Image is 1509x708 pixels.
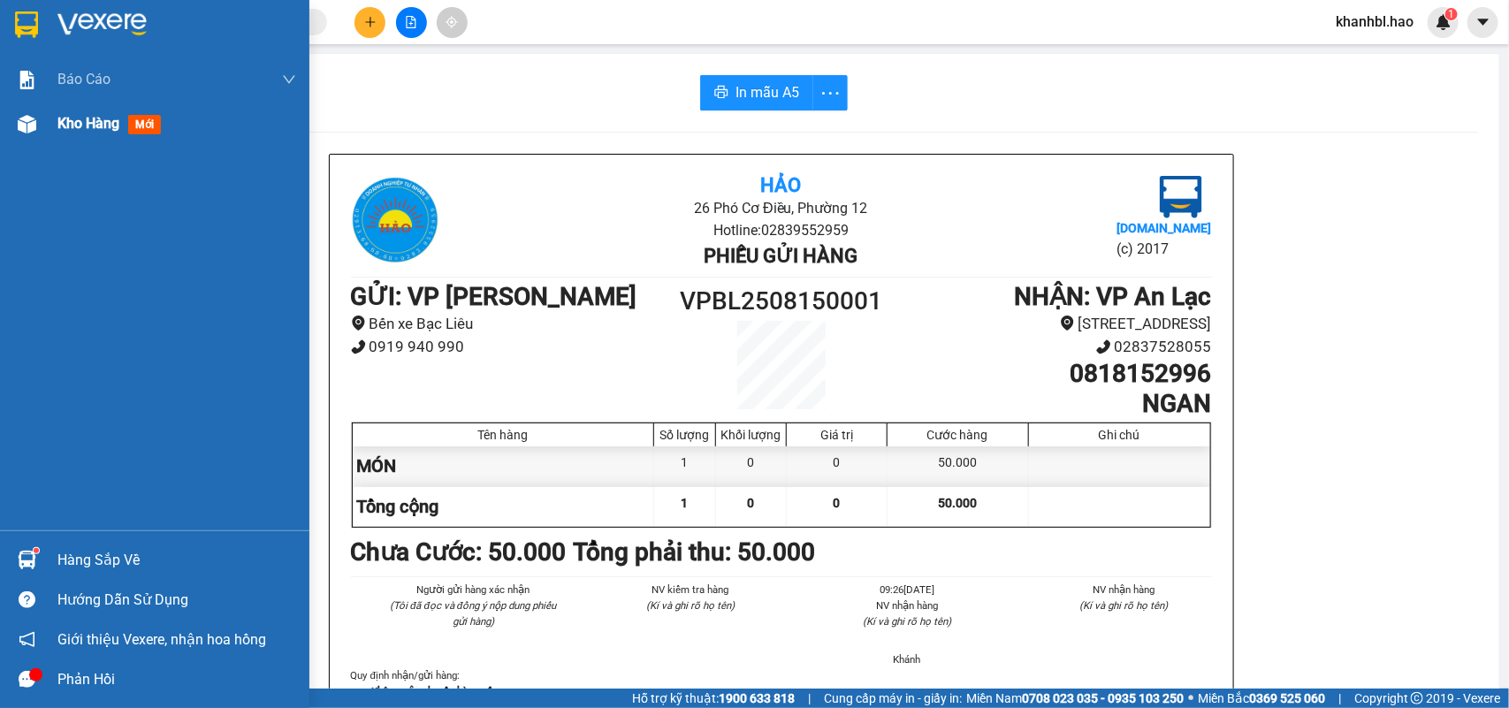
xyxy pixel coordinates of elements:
div: Hướng dẫn sử dụng [57,587,296,613]
span: phone [1096,339,1111,354]
div: Cước hàng [892,428,1023,442]
b: NHẬN : VP An Lạc [1015,282,1212,311]
span: printer [714,85,728,102]
div: Khối lượng [720,428,781,442]
img: logo-vxr [15,11,38,38]
li: 26 Phó Cơ Điều, Phường 12 [165,43,739,65]
div: MÓN [353,446,655,486]
b: GỬI : VP [PERSON_NAME] [351,282,637,311]
img: warehouse-icon [18,115,36,133]
li: [STREET_ADDRESS] [888,312,1211,336]
span: Kho hàng [57,115,119,132]
li: Người gửi hàng xác nhận [386,582,561,598]
span: environment [351,316,366,331]
button: plus [354,7,385,38]
li: NV kiểm tra hàng [603,582,778,598]
h1: VPBL2508150001 [674,282,889,321]
span: 50.000 [938,496,977,510]
span: question-circle [19,591,35,608]
b: Phiếu gửi hàng [704,245,857,267]
span: | [808,689,811,708]
button: caret-down [1467,7,1498,38]
button: printerIn mẫu A5 [700,75,813,110]
li: NV nhận hàng [820,598,995,613]
strong: Không vận chuyển hàng cấm. [372,685,505,697]
span: mới [128,115,161,134]
h1: 0818152996 [888,359,1211,389]
span: ⚪️ [1188,695,1193,702]
li: 09:26[DATE] [820,582,995,598]
span: phone [351,339,366,354]
sup: 1 [34,548,39,553]
span: In mẫu A5 [735,81,799,103]
span: caret-down [1475,14,1491,30]
li: Khánh [820,651,995,667]
i: (Kí và ghi rõ họ tên) [646,599,735,612]
b: GỬI : VP [PERSON_NAME] [22,128,309,157]
span: Báo cáo [57,68,111,90]
span: down [282,72,296,87]
div: 0 [716,446,787,486]
div: Giá trị [791,428,882,442]
img: icon-new-feature [1436,14,1452,30]
span: more [813,82,847,104]
div: Hàng sắp về [57,547,296,574]
li: Hotline: 02839552959 [494,219,1068,241]
span: Giới thiệu Vexere, nhận hoa hồng [57,628,266,651]
h1: NGAN [888,389,1211,419]
i: (Kí và ghi rõ họ tên) [1080,599,1169,612]
b: Tổng phải thu: 50.000 [574,537,816,567]
img: warehouse-icon [18,551,36,569]
div: Số lượng [659,428,711,442]
li: NV nhận hàng [1037,582,1212,598]
i: (Tôi đã đọc và đồng ý nộp dung phiếu gửi hàng) [390,599,556,628]
span: plus [364,16,377,28]
span: 1 [682,496,689,510]
span: | [1338,689,1341,708]
img: solution-icon [18,71,36,89]
span: 0 [834,496,841,510]
span: environment [1060,316,1075,331]
div: 0 [787,446,888,486]
span: 1 [1448,8,1454,20]
div: Tên hàng [357,428,650,442]
span: Hỗ trợ kỹ thuật: [632,689,795,708]
div: Phản hồi [57,666,296,693]
span: copyright [1411,692,1423,704]
i: (Kí và ghi rõ họ tên) [863,615,951,628]
span: aim [446,16,458,28]
b: Chưa Cước : 50.000 [351,537,567,567]
div: 50.000 [888,446,1028,486]
span: message [19,671,35,688]
span: Miền Nam [966,689,1184,708]
button: file-add [396,7,427,38]
div: 1 [654,446,716,486]
span: file-add [405,16,417,28]
div: Ghi chú [1033,428,1206,442]
button: aim [437,7,468,38]
img: logo.jpg [1160,176,1202,218]
img: logo.jpg [22,22,111,110]
li: 26 Phó Cơ Điều, Phường 12 [494,197,1068,219]
li: 0919 940 990 [351,335,674,359]
span: Miền Bắc [1198,689,1325,708]
button: more [812,75,848,110]
strong: 0708 023 035 - 0935 103 250 [1022,691,1184,705]
span: Cung cấp máy in - giấy in: [824,689,962,708]
b: [DOMAIN_NAME] [1117,221,1211,235]
li: Bến xe Bạc Liêu [351,312,674,336]
span: notification [19,631,35,648]
sup: 1 [1445,8,1458,20]
span: 0 [748,496,755,510]
strong: 0369 525 060 [1249,691,1325,705]
b: Hảo [760,174,801,196]
li: Hotline: 02839552959 [165,65,739,88]
span: Tổng cộng [357,496,439,517]
li: (c) 2017 [1117,238,1211,260]
strong: 1900 633 818 [719,691,795,705]
img: logo.jpg [351,176,439,264]
li: 02837528055 [888,335,1211,359]
span: khanhbl.hao [1322,11,1428,33]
